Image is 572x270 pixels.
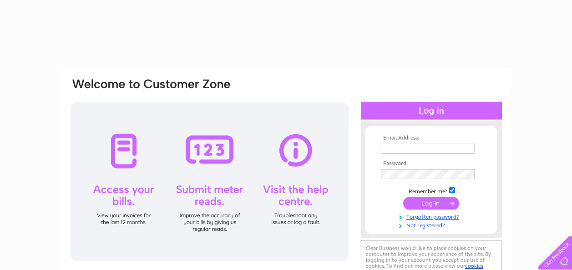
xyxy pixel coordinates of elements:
[403,197,459,210] input: Submit
[379,135,484,141] th: Email Address:
[381,220,484,229] a: Not registered?
[381,212,484,220] a: Forgotten password?
[379,186,484,195] td: Remember me?
[379,160,484,167] th: Password:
